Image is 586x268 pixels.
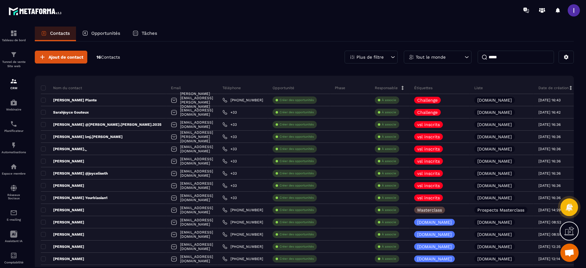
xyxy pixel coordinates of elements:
[417,159,440,163] p: vsl inscrits
[538,85,569,90] p: Date de création
[477,98,512,102] p: [DOMAIN_NAME]
[41,171,108,176] p: [PERSON_NAME] @joyceliseth
[222,208,263,212] a: [PHONE_NUMBER]
[41,159,84,164] p: [PERSON_NAME]
[91,31,120,36] p: Opportunités
[280,244,314,249] p: Créer des opportunités
[222,232,263,237] a: [PHONE_NUMBER]
[10,30,17,37] img: formation
[477,171,512,176] p: [DOMAIN_NAME]
[49,54,83,60] span: Ajout de contact
[538,135,561,139] p: [DATE] 16:36
[35,51,87,63] button: Ajout de contact
[477,244,512,249] p: [DOMAIN_NAME]
[382,220,396,224] p: À associe
[9,5,63,17] img: logo
[222,183,237,188] a: +33
[280,196,314,200] p: Créer des opportunités
[538,110,561,114] p: [DATE] 16:42
[417,135,440,139] p: vsl inscrits
[10,252,17,259] img: accountant
[222,147,237,151] a: +33
[2,116,26,137] a: schedulerschedulerPlanificateur
[417,122,440,127] p: vsl inscrits
[477,232,512,237] p: [DOMAIN_NAME]
[41,85,82,90] p: Nom du contact
[2,46,26,73] a: formationformationTunnel de vente Site web
[126,27,163,41] a: Tâches
[417,196,440,200] p: vsl inscrits
[560,244,579,262] div: Ouvrir le chat
[2,129,26,132] p: Planificateur
[280,110,314,114] p: Créer des opportunités
[273,85,294,90] p: Opportunité
[477,110,512,114] p: [DOMAIN_NAME]
[222,171,237,176] a: +33
[222,159,237,164] a: +33
[375,85,398,90] p: Responsable
[417,183,440,188] p: vsl inscrits
[382,159,396,163] p: À associe
[2,180,26,205] a: social-networksocial-networkRéseaux Sociaux
[2,261,26,264] p: Comptabilité
[41,244,84,249] p: [PERSON_NAME]
[382,171,396,176] p: À associe
[538,159,561,163] p: [DATE] 16:36
[280,171,314,176] p: Créer des opportunités
[2,150,26,154] p: Automatisations
[222,220,263,225] a: [PHONE_NUMBER]
[41,256,84,261] p: [PERSON_NAME]
[538,220,561,224] p: [DATE] 08:52
[10,184,17,192] img: social-network
[2,38,26,42] p: Tableau de bord
[41,195,107,200] p: [PERSON_NAME] Yourblasian1
[41,147,87,151] p: [PERSON_NAME]._
[2,193,26,200] p: Réseaux Sociaux
[417,147,440,151] p: vsl inscrits
[280,257,314,261] p: Créer des opportunités
[10,120,17,128] img: scheduler
[10,51,17,58] img: formation
[382,122,396,127] p: À associe
[222,256,263,261] a: [PHONE_NUMBER]
[382,208,396,212] p: À associe
[10,163,17,170] img: automations
[76,27,126,41] a: Opportunités
[382,98,396,102] p: À associe
[2,158,26,180] a: automationsautomationsEspace membre
[538,244,561,249] p: [DATE] 12:35
[96,54,120,60] p: 16
[2,108,26,111] p: Webinaire
[417,232,452,237] p: [DOMAIN_NAME]
[41,220,84,225] p: [PERSON_NAME]
[41,232,84,237] p: [PERSON_NAME]
[417,110,438,114] p: Challenge
[538,171,561,176] p: [DATE] 16:36
[414,85,432,90] p: Étiquettes
[417,257,452,261] p: [DOMAIN_NAME]
[41,134,123,139] p: [PERSON_NAME] lmj.[PERSON_NAME]
[280,122,314,127] p: Créer des opportunités
[222,122,237,127] a: +33
[2,137,26,158] a: automationsautomationsAutomatisations
[538,183,561,188] p: [DATE] 16:36
[222,195,237,200] a: +33
[477,196,512,200] p: [DOMAIN_NAME]
[417,220,452,224] p: [DOMAIN_NAME]
[477,208,524,212] p: Prospects Masterclass
[2,226,26,247] a: Assistant IA
[280,208,314,212] p: Créer des opportunités
[382,232,396,237] p: À associe
[417,171,440,176] p: vsl inscrits
[477,220,512,224] p: [DOMAIN_NAME]
[280,135,314,139] p: Créer des opportunités
[538,208,561,212] p: [DATE] 14:29
[382,244,396,249] p: À associe
[222,98,263,103] a: [PHONE_NUMBER]
[2,205,26,226] a: emailemailE-mailing
[222,110,237,115] a: +33
[538,232,561,237] p: [DATE] 08:50
[477,183,512,188] p: [DOMAIN_NAME]
[382,257,396,261] p: À associe
[41,183,84,188] p: [PERSON_NAME]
